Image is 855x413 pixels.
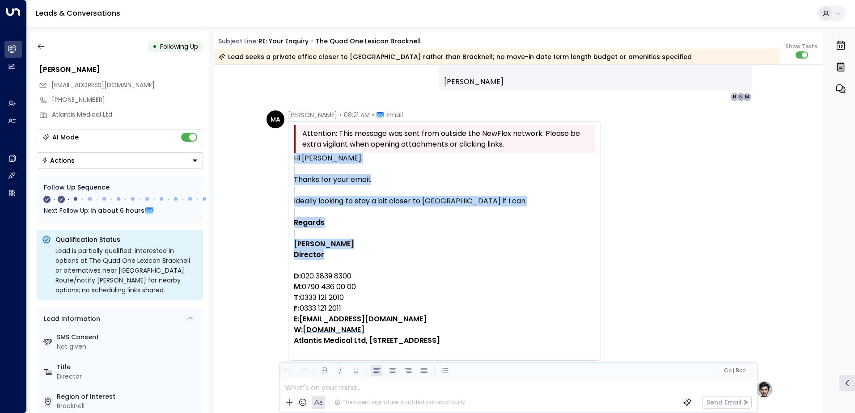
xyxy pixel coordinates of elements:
[444,76,504,87] span: [PERSON_NAME]
[298,365,309,376] button: Redo
[258,37,421,46] div: RE: Your enquiry - The Quad One Lexicon Bracknell
[57,401,199,411] div: Bracknell
[267,110,284,128] div: MA
[52,95,203,105] div: [PHONE_NUMBER]
[736,93,745,101] div: N
[52,110,203,119] div: Atlantis Medical Ltd
[755,380,773,398] img: profile-logo.png
[302,282,356,292] span: 0790 436 00 00
[51,80,155,89] span: [EMAIL_ADDRESS][DOMAIN_NAME]
[339,110,342,119] span: •
[303,324,364,335] a: [DOMAIN_NAME]
[294,196,527,206] span: Ideally looking to stay a bit closer to [GEOGRAPHIC_DATA] if I can.
[44,206,196,215] div: Next Follow Up:
[152,38,157,55] div: •
[302,128,593,150] span: Attention: This message was sent from outside the NewFlex network. Please be extra vigilant when ...
[57,362,199,372] label: Title
[294,249,324,260] span: Director
[90,206,144,215] span: In about 6 hours
[57,392,199,401] label: Region of Interest
[51,80,155,90] span: majid.alborz@atlantismedical.co.uk
[282,365,293,376] button: Undo
[294,282,302,292] span: M:
[334,398,465,406] div: The agent signature is added automatically
[294,292,300,303] span: T:
[303,324,364,335] b: [DOMAIN_NAME]
[372,110,374,119] span: •
[294,335,440,346] span: Atlantis Medical Ltd, [STREET_ADDRESS]
[218,37,258,46] span: Subject Line:
[299,314,427,324] b: [EMAIL_ADDRESS][DOMAIN_NAME]
[294,271,301,282] span: D:
[55,235,198,244] p: Qualification Status
[218,52,692,61] div: Lead seeks a private office closer to [GEOGRAPHIC_DATA] rather than Bracknell; no move-in date te...
[57,372,199,381] div: Director
[720,367,749,375] button: Cc|Bcc
[299,314,427,324] a: [EMAIL_ADDRESS][DOMAIN_NAME]
[743,93,752,101] div: M
[294,153,363,164] span: Hi [PERSON_NAME].
[36,8,120,18] a: Leads & Conversations
[42,156,75,164] div: Actions
[386,110,403,119] span: Email
[55,246,198,295] div: Lead is partially qualified: interested in options at The Quad One Lexicon Bracknell or alternati...
[294,324,303,335] span: W:
[724,367,745,374] span: Cc Bcc
[730,93,739,101] div: H
[41,314,100,324] div: Lead Information
[39,64,203,75] div: [PERSON_NAME]
[57,333,199,342] label: SMS Consent
[786,42,817,51] span: Show Texts
[294,314,299,324] span: E:
[57,342,199,351] div: Not given
[301,271,351,282] span: 020 3839 8300
[294,303,300,314] span: F:
[37,152,203,169] button: Actions
[294,217,325,228] span: Regards
[37,152,203,169] div: Button group with a nested menu
[344,110,370,119] span: 08:21 AM
[294,239,354,249] span: [PERSON_NAME]
[300,303,341,314] span: 0333 121 2011
[160,42,198,51] span: Following Up
[288,110,337,119] span: [PERSON_NAME]
[44,183,196,192] div: Follow Up Sequence
[52,133,79,142] div: AI Mode
[300,292,344,303] span: 0333 121 2010
[294,174,371,185] span: Thanks for your email.
[732,367,734,374] span: |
